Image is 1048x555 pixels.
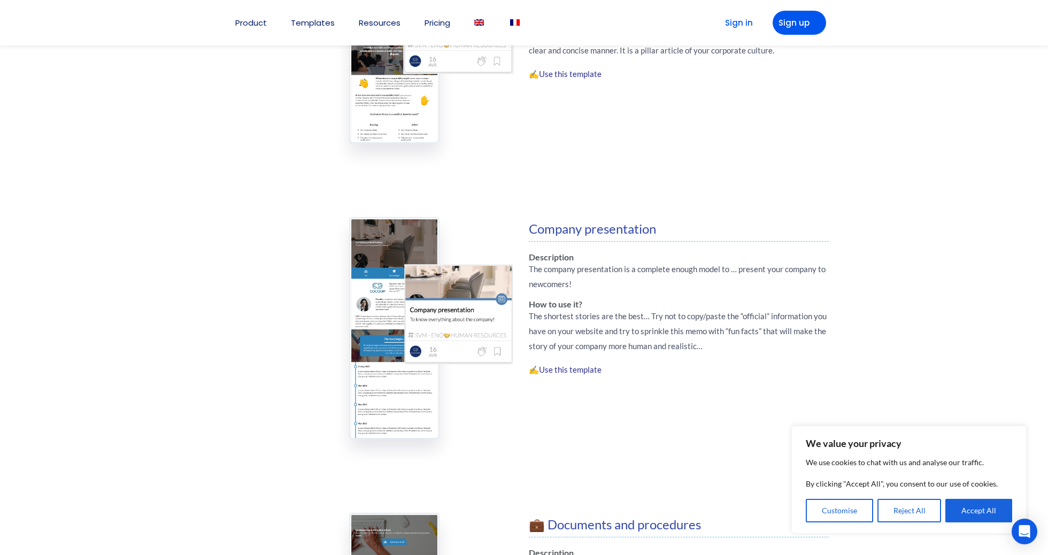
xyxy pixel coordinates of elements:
button: Customise [806,499,873,522]
button: Accept All [945,499,1012,522]
a: Pricing [425,19,450,27]
button: Reject All [877,499,942,522]
a: Sign in [708,11,762,35]
a: Product [235,19,267,27]
img: English [474,19,484,26]
a: Templates [291,19,335,27]
p: ✍️ [529,362,829,377]
a: Use this template [539,365,602,374]
h6: Description [529,253,829,261]
h4: Company presentation [529,222,829,235]
h6: How to use it? [529,300,829,309]
a: Use this template [539,69,602,79]
p: We use cookies to chat with us and analyse our traffic. [806,456,1012,469]
p: The company presentation is a complete enough model to … present your company to newcomers! [529,261,829,291]
a: Sign up [773,11,826,35]
p: The shortest stories are the best… Try not to copy/paste the “official” information you have on y... [529,309,829,353]
img: French [510,19,520,26]
div: Open Intercom Messenger [1012,519,1037,544]
p: ✍️ [529,66,829,81]
h4: 💼 Documents and procedures [529,518,829,531]
a: Resources [359,19,400,27]
p: We value your privacy [806,437,1012,450]
p: By clicking "Accept All", you consent to our use of cookies. [806,477,1012,490]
